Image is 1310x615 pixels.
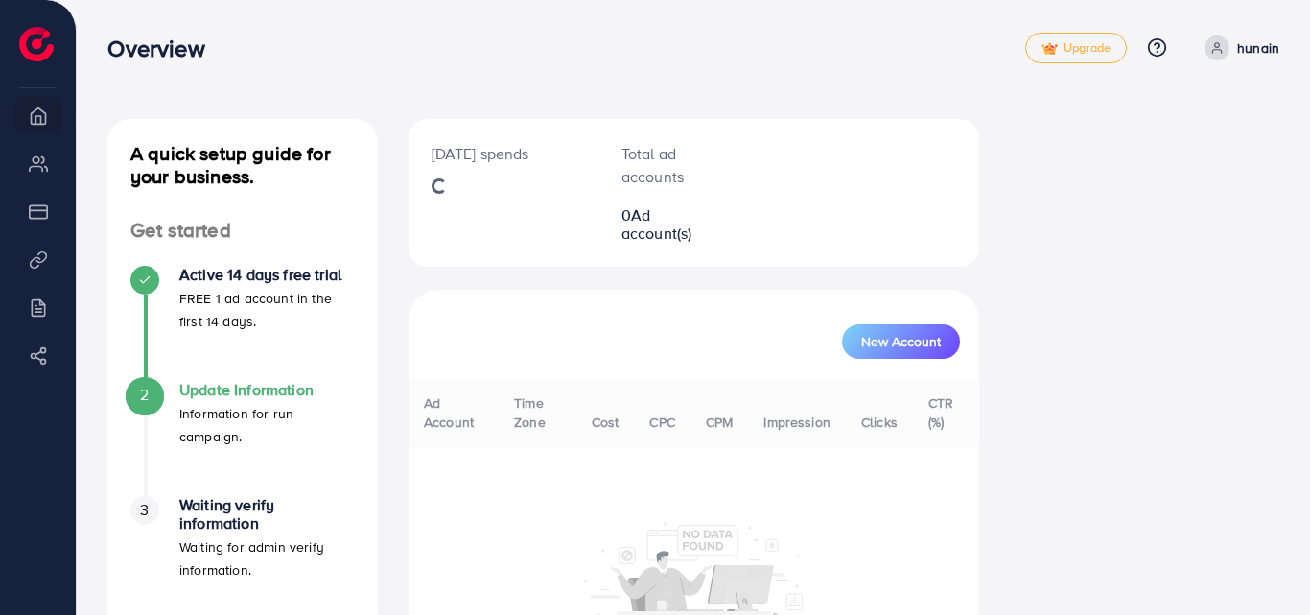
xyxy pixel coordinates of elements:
img: tick [1041,42,1058,56]
h4: Get started [107,219,378,243]
span: Upgrade [1041,41,1111,56]
img: logo [19,27,54,61]
span: Ad account(s) [621,204,692,244]
p: Total ad accounts [621,142,718,188]
h4: A quick setup guide for your business. [107,142,378,188]
h4: Update Information [179,381,355,399]
p: Waiting for admin verify information. [179,535,355,581]
h4: Active 14 days free trial [179,266,355,284]
span: 2 [140,384,149,406]
span: New Account [861,335,941,348]
p: FREE 1 ad account in the first 14 days. [179,287,355,333]
h4: Waiting verify information [179,496,355,532]
li: Update Information [107,381,378,496]
h3: Overview [107,35,220,62]
span: 3 [140,499,149,521]
li: Active 14 days free trial [107,266,378,381]
a: tickUpgrade [1025,33,1127,63]
p: hunain [1237,36,1279,59]
p: [DATE] spends [432,142,575,165]
h2: 0 [621,206,718,243]
button: New Account [842,324,960,359]
p: Information for run campaign. [179,402,355,448]
li: Waiting verify information [107,496,378,611]
a: hunain [1197,35,1279,60]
